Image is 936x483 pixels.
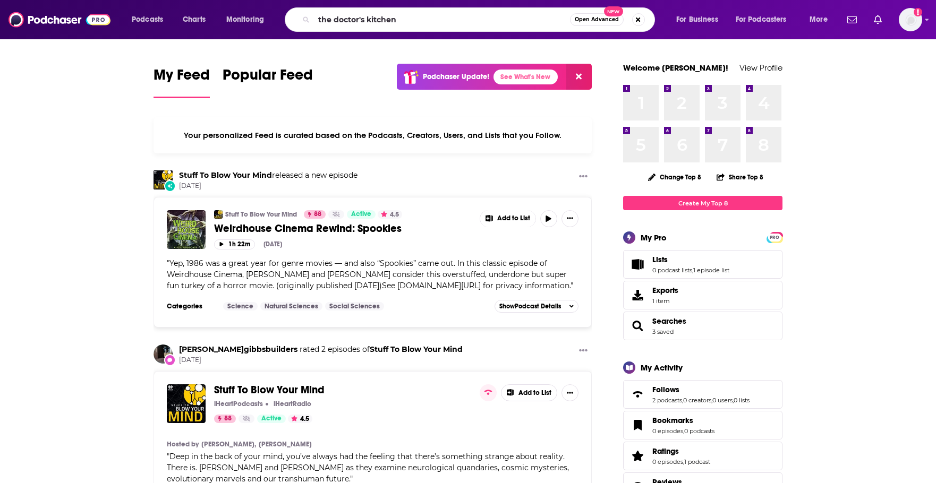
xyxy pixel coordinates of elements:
[167,210,206,249] img: Weirdhouse Cinema Rewind: Spookies
[214,239,255,249] button: 1h 22m
[739,63,782,73] a: View Profile
[683,458,684,465] span: ,
[604,6,623,16] span: New
[325,302,384,310] a: Social Sciences
[224,413,232,424] span: 88
[652,328,674,335] a: 3 saved
[495,300,578,313] button: ShowPodcast Details
[223,66,313,98] a: Popular Feed
[214,210,223,219] img: Stuff To Blow Your Mind
[223,66,313,90] span: Popular Feed
[378,210,402,219] button: 4.5
[167,258,573,290] span: " "
[652,255,668,264] span: Lists
[257,415,286,423] a: Active
[734,396,750,404] a: 0 lists
[652,385,679,394] span: Follows
[692,266,693,274] span: ,
[627,318,648,333] a: Searches
[682,396,683,404] span: ,
[183,12,206,27] span: Charts
[652,266,692,274] a: 0 podcast lists
[623,250,782,279] span: Lists
[493,70,558,84] a: See What's New
[260,302,322,310] a: Natural Sciences
[676,12,718,27] span: For Business
[684,458,710,465] a: 1 podcast
[623,442,782,470] span: Ratings
[575,344,592,358] button: Show More Button
[179,344,463,355] h3: of
[652,427,683,435] a: 0 episodes
[652,416,693,425] span: Bookmarks
[802,11,841,28] button: open menu
[314,11,570,28] input: Search podcasts, credits, & more...
[167,440,199,448] h4: Hosted by
[623,411,782,439] span: Bookmarks
[711,396,712,404] span: ,
[768,234,781,241] span: PRO
[214,222,472,235] a: Weirdhouse Cinema Rewind: Spookies
[423,72,489,81] p: Podchaser Update!
[261,413,282,424] span: Active
[154,170,173,189] a: Stuff To Blow Your Mind
[570,13,624,26] button: Open AdvancedNew
[179,356,463,365] span: [DATE]
[683,396,711,404] a: 0 creators
[736,12,787,27] span: For Podcasters
[179,170,358,180] h3: released a new episode
[154,66,210,98] a: My Feed
[627,448,648,463] a: Ratings
[684,427,714,435] a: 0 podcasts
[497,214,530,222] span: Add to List
[501,384,557,401] button: Add to List
[623,63,728,73] a: Welcome [PERSON_NAME]!
[154,344,173,364] a: j.gibbsbuilders
[652,286,678,295] span: Exports
[575,17,619,22] span: Open Advanced
[214,415,236,423] a: 88
[304,210,326,219] a: 88
[627,288,648,303] span: Exports
[167,258,571,290] span: Yep, 1986 was a great year for genre movies — and also “Spookies” came out. In this classic episo...
[899,8,922,31] img: User Profile
[225,210,297,219] a: Stuff To Blow Your Mind
[214,383,325,396] span: Stuff To Blow Your Mind
[167,302,215,310] h3: Categories
[623,281,782,309] a: Exports
[716,167,764,187] button: Share Top 8
[623,380,782,409] span: Follows
[214,400,263,408] p: iHeartPodcasts
[652,316,686,326] span: Searches
[223,302,258,310] a: Science
[627,257,648,272] a: Lists
[642,170,708,184] button: Change Top 8
[641,232,667,243] div: My Pro
[263,240,282,248] div: [DATE]
[768,233,781,241] a: PRO
[351,209,371,220] span: Active
[214,222,402,235] span: Weirdhouse Cinema Rewind: Spookies
[870,11,886,29] a: Show notifications dropdown
[176,11,212,28] a: Charts
[561,210,578,227] button: Show More Button
[8,10,110,30] img: Podchaser - Follow, Share and Rate Podcasts
[683,427,684,435] span: ,
[164,180,176,192] div: New Episode
[669,11,731,28] button: open menu
[499,303,561,310] span: Show Podcast Details
[314,209,321,220] span: 88
[167,384,206,423] img: Stuff To Blow Your Mind
[124,11,177,28] button: open menu
[219,11,278,28] button: open menu
[914,8,922,16] svg: Add a profile image
[259,440,312,448] a: [PERSON_NAME]
[154,117,592,153] div: Your personalized Feed is curated based on the Podcasts, Creators, Users, and Lists that you Follow.
[843,11,861,29] a: Show notifications dropdown
[729,11,802,28] button: open menu
[300,344,360,354] span: rated 2 episodes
